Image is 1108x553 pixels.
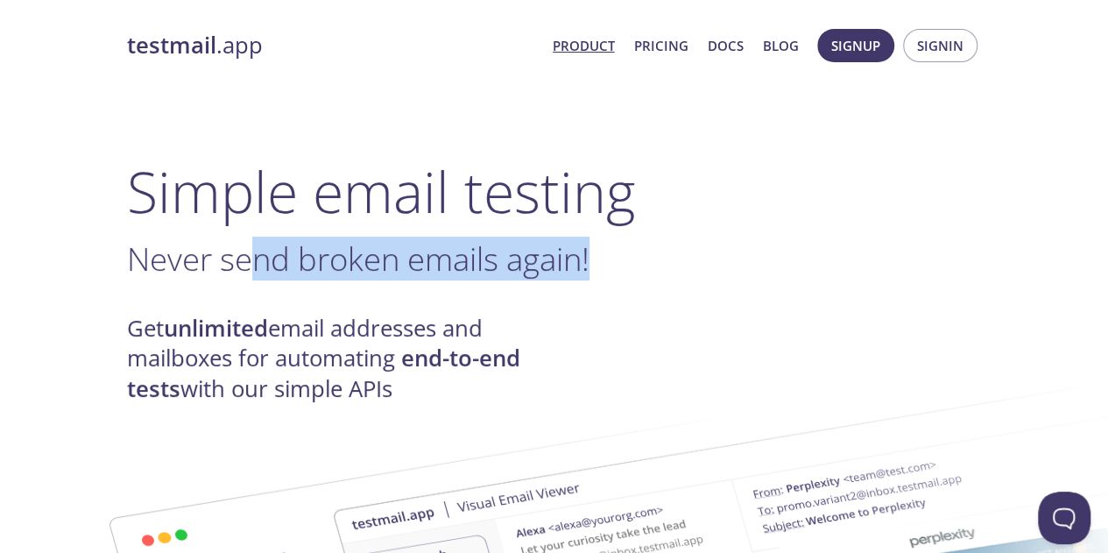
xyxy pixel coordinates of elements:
[917,34,963,57] span: Signin
[903,29,977,62] button: Signin
[127,237,589,280] span: Never send broken emails again!
[831,34,880,57] span: Signup
[127,30,216,60] strong: testmail
[708,34,744,57] a: Docs
[164,313,268,344] strong: unlimited
[553,34,615,57] a: Product
[127,31,539,60] a: testmail.app
[127,314,554,404] h4: Get email addresses and mailboxes for automating with our simple APIs
[634,34,688,57] a: Pricing
[817,29,894,62] button: Signup
[763,34,799,57] a: Blog
[127,158,982,225] h1: Simple email testing
[1038,492,1090,544] iframe: Help Scout Beacon - Open
[127,343,520,403] strong: end-to-end tests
